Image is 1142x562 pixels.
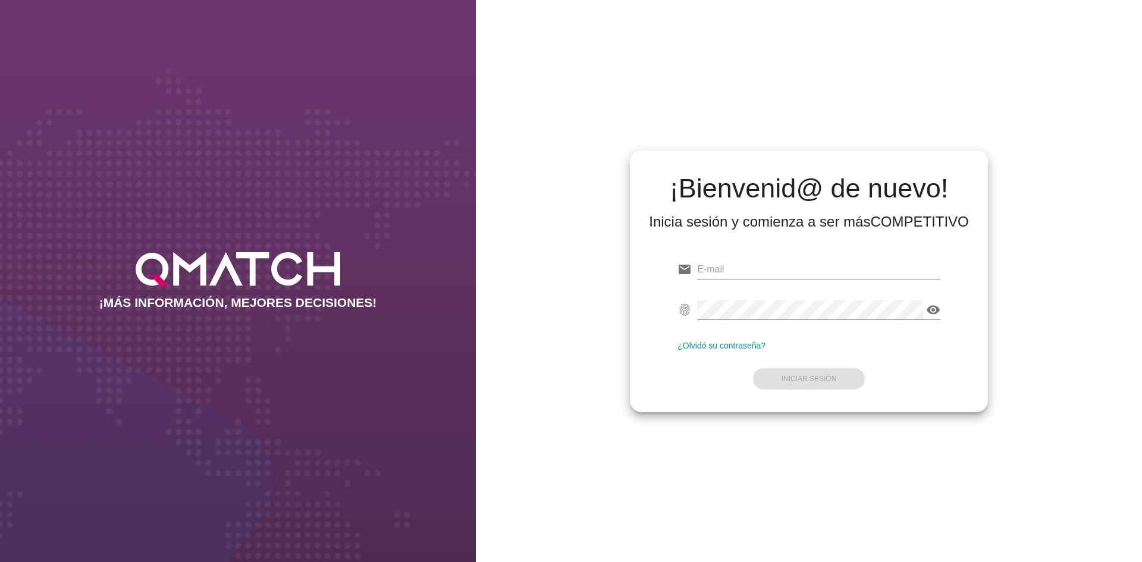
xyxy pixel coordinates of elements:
[926,303,940,317] i: visibility
[697,260,940,279] input: E-mail
[677,341,765,350] a: ¿Olvidó su contraseña?
[677,262,692,277] i: email
[649,212,969,231] div: Inicia sesión y comienza a ser más
[99,296,377,310] h2: ¡MÁS INFORMACIÓN, MEJORES DECISIONES!
[677,303,692,317] i: fingerprint
[649,174,969,203] h2: ¡Bienvenid@ de nuevo!
[870,214,968,230] strong: COMPETITIVO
